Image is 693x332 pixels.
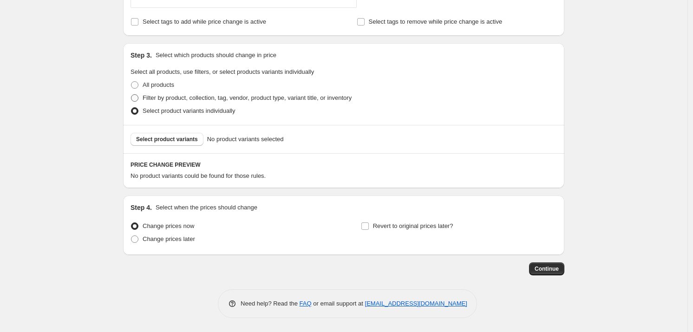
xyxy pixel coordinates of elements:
span: Select all products, use filters, or select products variants individually [131,68,314,75]
span: Need help? Read the [241,300,300,307]
span: Continue [535,265,559,273]
button: Continue [529,262,564,275]
span: Filter by product, collection, tag, vendor, product type, variant title, or inventory [143,94,352,101]
h2: Step 3. [131,51,152,60]
span: Revert to original prices later? [373,222,453,229]
span: Select tags to remove while price change is active [369,18,503,25]
span: All products [143,81,174,88]
p: Select which products should change in price [156,51,276,60]
span: Select tags to add while price change is active [143,18,266,25]
a: FAQ [300,300,312,307]
p: Select when the prices should change [156,203,257,212]
h6: PRICE CHANGE PREVIEW [131,161,557,169]
h2: Step 4. [131,203,152,212]
span: or email support at [312,300,365,307]
span: No product variants could be found for those rules. [131,172,266,179]
button: Select product variants [131,133,203,146]
span: Change prices later [143,235,195,242]
span: Select product variants [136,136,198,143]
span: Change prices now [143,222,194,229]
span: Select product variants individually [143,107,235,114]
a: [EMAIL_ADDRESS][DOMAIN_NAME] [365,300,467,307]
span: No product variants selected [207,135,284,144]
